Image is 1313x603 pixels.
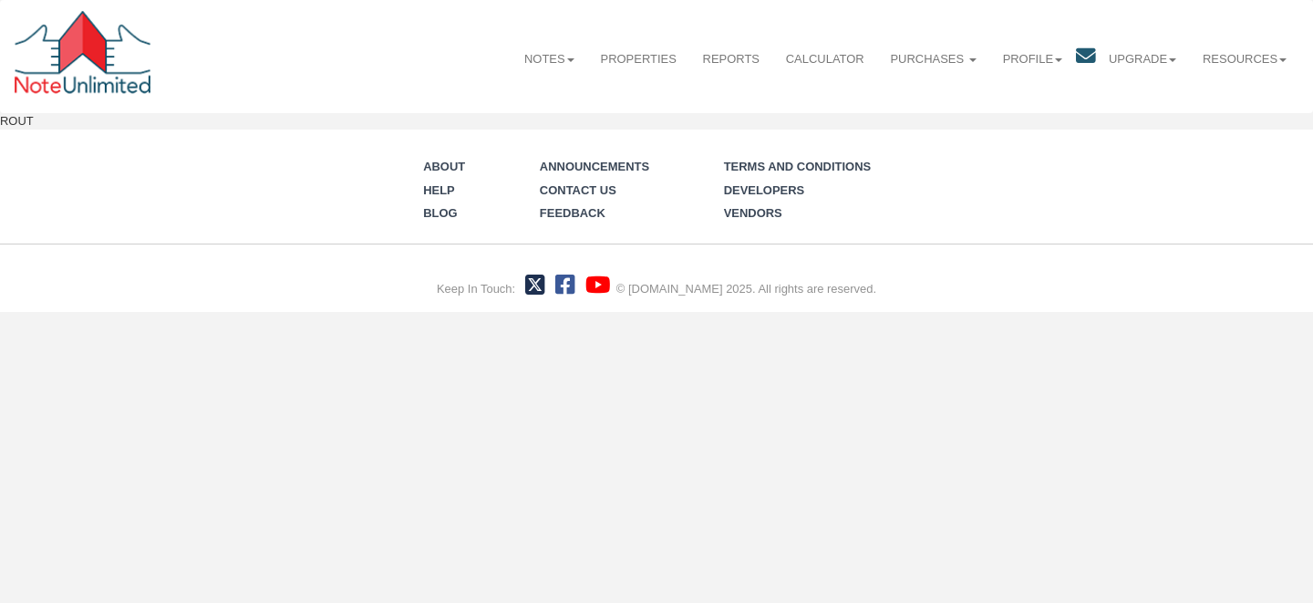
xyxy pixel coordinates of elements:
[423,160,465,173] a: About
[512,37,588,82] a: Notes
[689,37,772,82] a: Reports
[989,37,1075,82] a: Profile
[616,281,876,298] div: © [DOMAIN_NAME] 2025. All rights are reserved.
[540,183,616,197] a: Contact Us
[437,281,515,298] div: Keep In Touch:
[772,37,877,82] a: Calculator
[423,206,457,220] a: Blog
[724,183,805,197] a: Developers
[540,206,605,220] a: Feedback
[724,206,782,220] a: Vendors
[423,183,455,197] a: Help
[540,160,649,173] a: Announcements
[1190,37,1300,82] a: Resources
[877,37,989,82] a: Purchases
[724,160,871,173] a: Terms and Conditions
[1096,37,1190,82] a: Upgrade
[587,37,689,82] a: Properties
